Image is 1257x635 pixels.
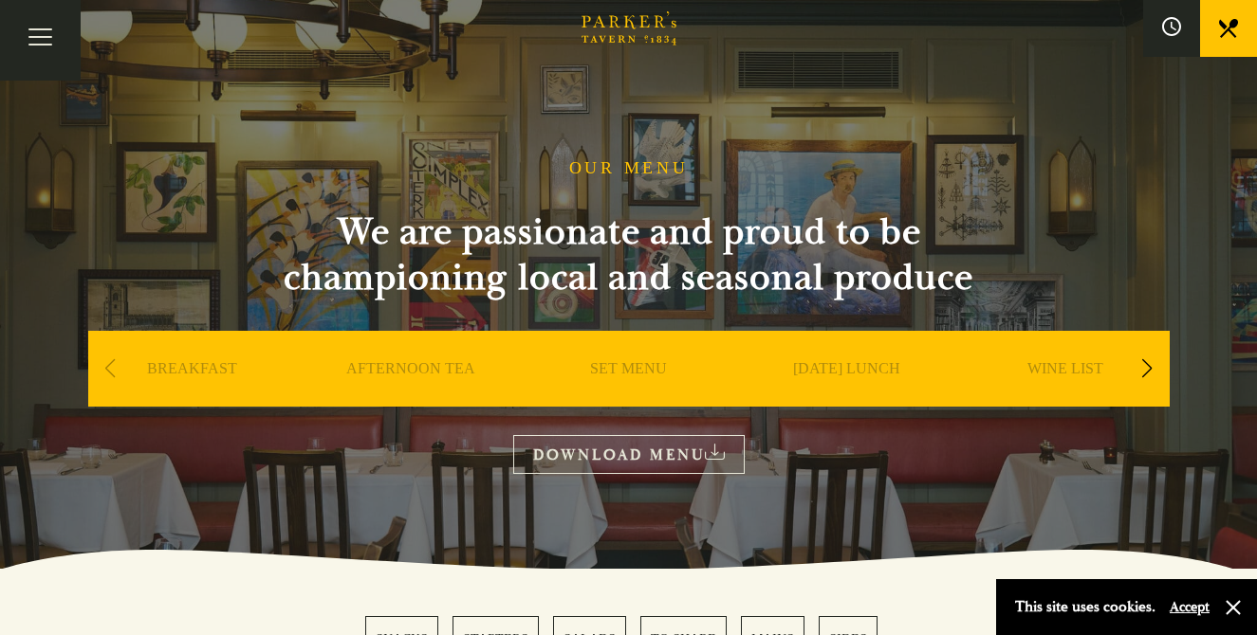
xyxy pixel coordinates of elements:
[793,359,900,435] a: [DATE] LUNCH
[961,331,1170,463] div: 5 / 9
[346,359,475,435] a: AFTERNOON TEA
[513,435,745,474] a: DOWNLOAD MENU
[88,331,297,463] div: 1 / 9
[1135,348,1160,390] div: Next slide
[1015,593,1155,621] p: This site uses cookies.
[525,331,733,463] div: 3 / 9
[590,359,667,435] a: SET MENU
[250,209,1008,300] h2: We are passionate and proud to be championing local and seasonal produce
[98,348,123,390] div: Previous slide
[743,331,952,463] div: 4 / 9
[1224,598,1243,617] button: Close and accept
[1170,598,1210,616] button: Accept
[147,359,237,435] a: BREAKFAST
[569,158,689,179] h1: OUR MENU
[306,331,515,463] div: 2 / 9
[1027,359,1103,435] a: WINE LIST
